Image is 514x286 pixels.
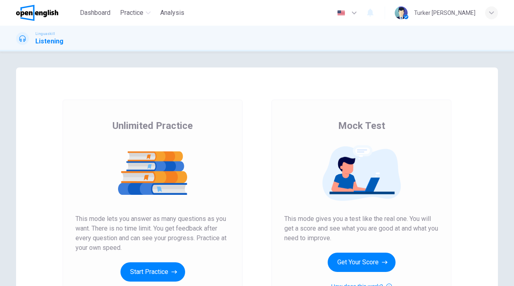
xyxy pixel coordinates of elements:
img: OpenEnglish logo [16,5,58,21]
img: en [336,10,346,16]
span: Unlimited Practice [112,119,193,132]
img: Profile picture [395,6,408,19]
button: Start Practice [120,262,185,282]
span: Linguaskill [35,31,55,37]
span: Mock Test [338,119,385,132]
button: Get Your Score [328,253,396,272]
h1: Listening [35,37,63,46]
span: Analysis [160,8,184,18]
button: Practice [117,6,154,20]
span: This mode gives you a test like the real one. You will get a score and see what you are good at a... [284,214,439,243]
span: Practice [120,8,143,18]
span: This mode lets you answer as many questions as you want. There is no time limit. You get feedback... [75,214,230,253]
button: Dashboard [77,6,114,20]
button: Analysis [157,6,188,20]
div: Turker [PERSON_NAME] [414,8,475,18]
span: Dashboard [80,8,110,18]
a: OpenEnglish logo [16,5,77,21]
